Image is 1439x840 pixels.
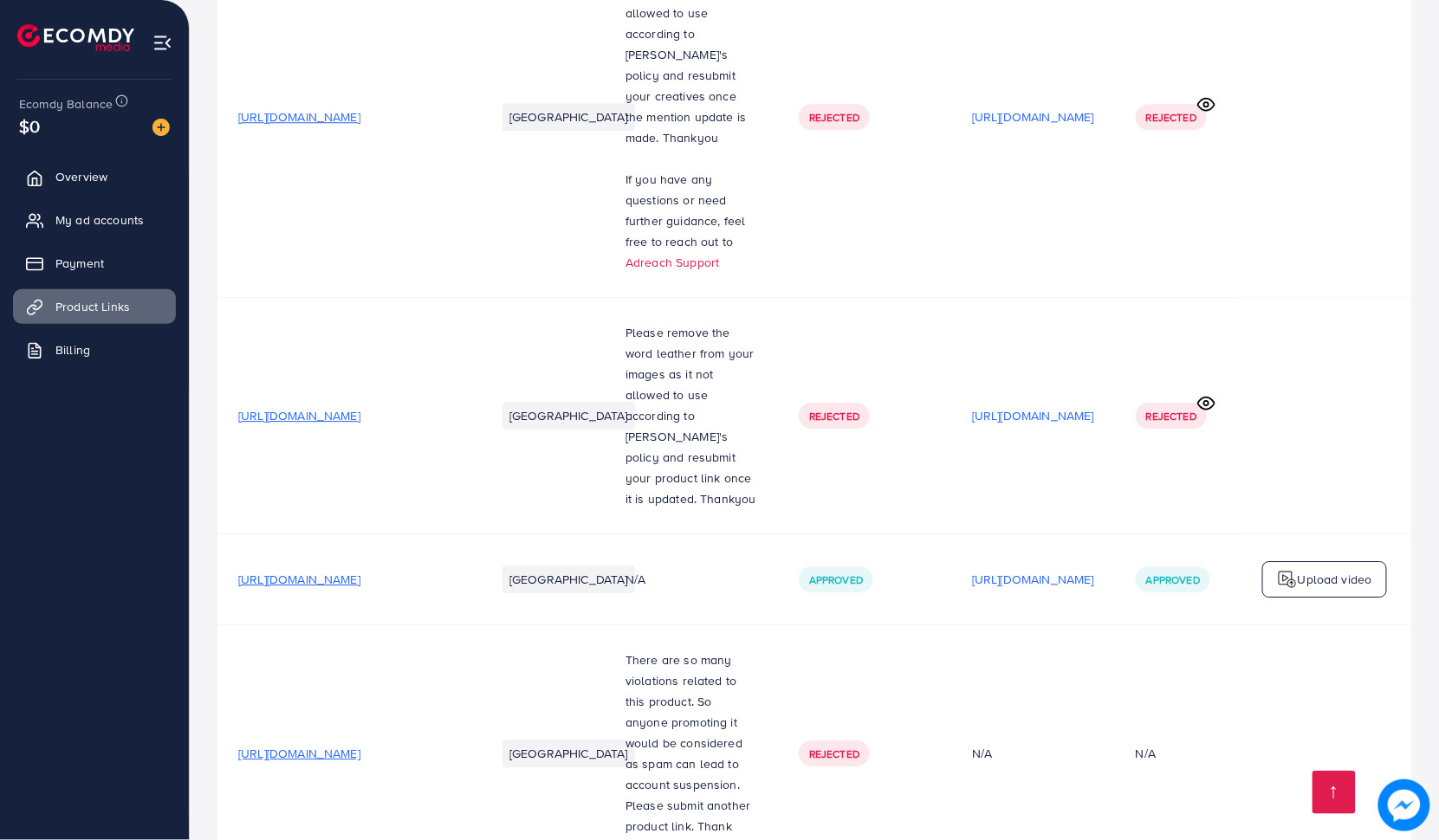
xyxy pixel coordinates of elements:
[1378,779,1430,831] img: image
[626,322,757,509] p: Please remove the word leather from your images as it not allowed to use according to [PERSON_NAM...
[626,571,645,588] span: N/A
[809,409,859,423] span: Rejected
[55,255,104,272] span: Payment
[13,289,176,324] a: Product Links
[55,341,90,359] span: Billing
[19,113,40,139] span: $0
[13,159,176,194] a: Overview
[19,95,113,113] span: Ecomdy Balance
[502,402,635,430] li: [GEOGRAPHIC_DATA]
[1146,110,1196,125] span: Rejected
[1146,572,1200,587] span: Approved
[1298,569,1372,590] p: Upload video
[55,298,130,315] span: Product Links
[13,246,176,281] a: Payment
[972,745,1094,762] div: N/A
[809,746,859,761] span: Rejected
[502,103,635,131] li: [GEOGRAPHIC_DATA]
[55,211,144,229] span: My ad accounts
[809,572,863,587] span: Approved
[238,407,360,424] span: [URL][DOMAIN_NAME]
[13,333,176,367] a: Billing
[238,745,360,762] span: [URL][DOMAIN_NAME]
[55,168,107,185] span: Overview
[809,110,859,125] span: Rejected
[13,203,176,237] a: My ad accounts
[1277,569,1298,590] img: logo
[238,571,360,588] span: [URL][DOMAIN_NAME]
[152,119,170,136] img: image
[152,33,172,53] img: menu
[626,171,746,250] span: If you have any questions or need further guidance, feel free to reach out to
[626,254,719,271] a: Adreach Support
[972,569,1094,590] p: [URL][DOMAIN_NAME]
[972,405,1094,426] p: [URL][DOMAIN_NAME]
[1146,409,1196,423] span: Rejected
[1136,745,1156,762] div: N/A
[17,24,134,51] img: logo
[972,107,1094,127] p: [URL][DOMAIN_NAME]
[502,565,635,593] li: [GEOGRAPHIC_DATA]
[238,108,360,126] span: [URL][DOMAIN_NAME]
[502,740,635,767] li: [GEOGRAPHIC_DATA]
